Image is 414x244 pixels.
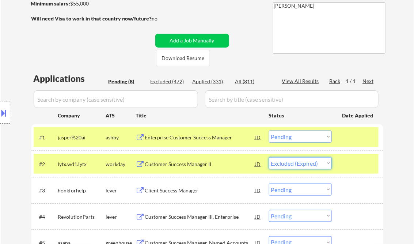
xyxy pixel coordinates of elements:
div: #3 [39,187,52,194]
div: lever [106,213,136,221]
div: All (811) [235,78,272,85]
div: no [152,15,173,22]
div: RevolutionParts [58,213,106,221]
div: #4 [39,213,52,221]
button: Add a Job Manually [155,34,229,48]
input: Search by title (case sensitive) [205,90,379,108]
strong: Will need Visa to work in that country now/future?: [31,15,153,22]
div: JD [255,157,262,170]
div: Enterprise Customer Success Manager [145,134,255,141]
button: Download Resume [156,50,210,66]
div: Back [330,78,341,85]
div: lever [106,187,136,194]
div: JD [255,210,262,223]
div: Client Success Manager [145,187,255,194]
div: Excluded (472) [151,78,187,85]
strong: Minimum salary: [31,0,71,7]
div: 1 / 1 [346,78,363,85]
div: Customer Success Manager III, Enterprise [145,213,255,221]
div: Date Applied [342,112,375,119]
div: Title [136,112,262,119]
div: JD [255,184,262,197]
div: Next [363,78,375,85]
div: Applied (331) [193,78,229,85]
div: JD [255,131,262,144]
div: honkforhelp [58,187,106,194]
div: Customer Success Manager II [145,161,255,168]
div: Status [269,109,332,122]
div: View All Results [282,78,321,85]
